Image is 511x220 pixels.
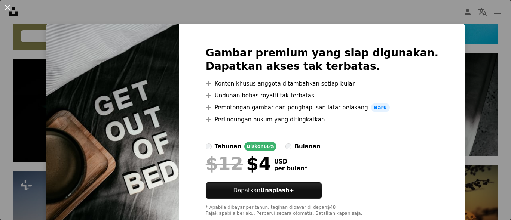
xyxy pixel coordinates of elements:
[206,115,438,124] li: Perlindungan hukum yang ditingkatkan
[371,103,390,112] span: Baru
[206,143,212,149] input: tahunanDiskon66%
[206,103,438,112] li: Pemotongan gambar dan penghapusan latar belakang
[260,187,294,194] strong: Unsplash+
[274,158,307,165] span: USD
[206,154,271,173] div: $4
[206,205,438,217] div: * Apabila dibayar per tahun, tagihan dibayar di depan $48 Pajak apabila berlaku. Perbarui secara ...
[274,165,307,172] span: per bulan *
[206,182,322,199] button: DapatkanUnsplash+
[244,142,276,151] div: Diskon 66%
[285,143,291,149] input: bulanan
[206,46,438,73] h2: Gambar premium yang siap digunakan. Dapatkan akses tak terbatas.
[206,91,438,100] li: Unduhan bebas royalti tak terbatas
[215,142,241,151] div: tahunan
[206,79,438,88] li: Konten khusus anggota ditambahkan setiap bulan
[206,154,243,173] span: $12
[294,142,320,151] div: bulanan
